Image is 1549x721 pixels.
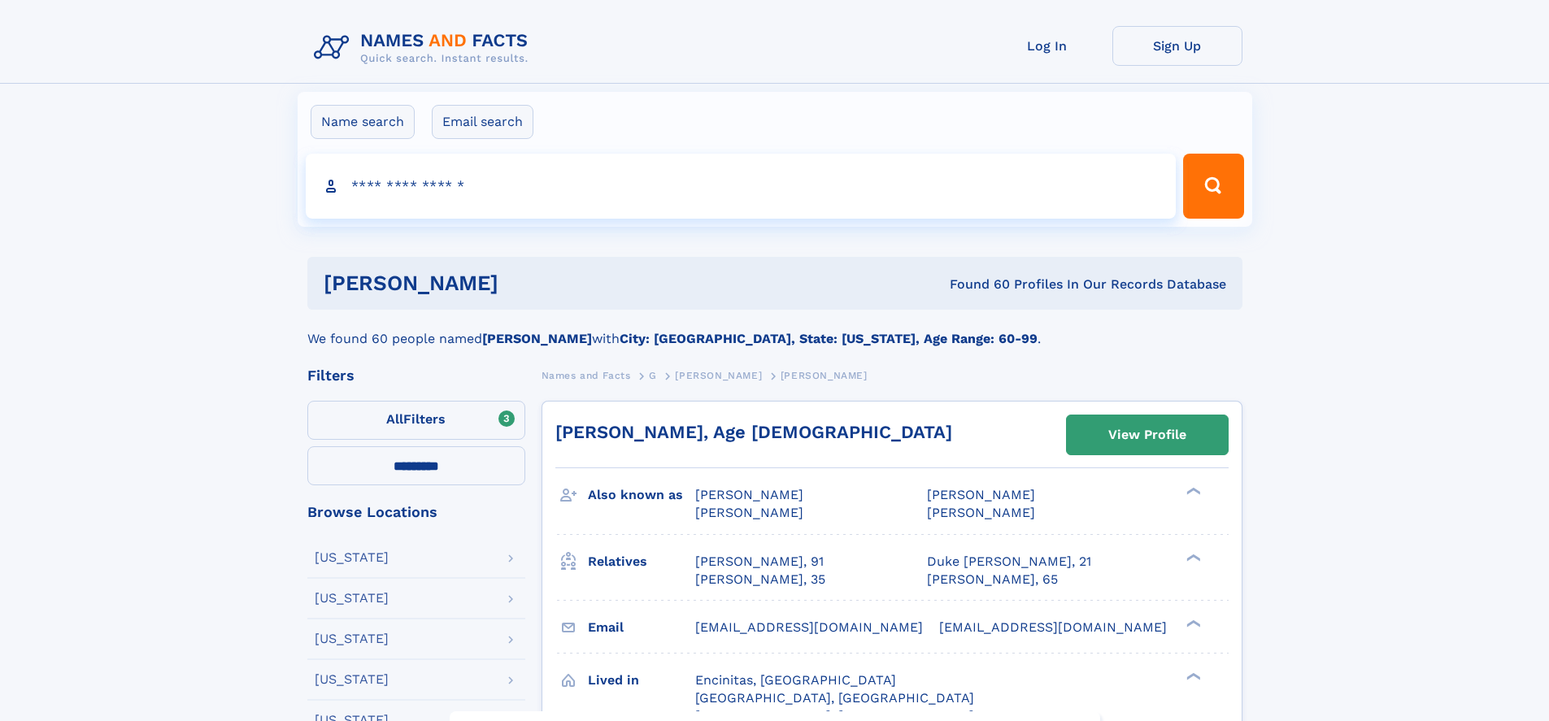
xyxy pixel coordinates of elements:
[695,690,974,706] span: [GEOGRAPHIC_DATA], [GEOGRAPHIC_DATA]
[588,481,695,509] h3: Also known as
[307,26,542,70] img: Logo Names and Facts
[927,571,1058,589] a: [PERSON_NAME], 65
[307,505,525,519] div: Browse Locations
[1182,618,1202,628] div: ❯
[675,370,762,381] span: [PERSON_NAME]
[386,411,403,427] span: All
[695,553,824,571] a: [PERSON_NAME], 91
[939,619,1167,635] span: [EMAIL_ADDRESS][DOMAIN_NAME]
[307,401,525,440] label: Filters
[555,422,952,442] a: [PERSON_NAME], Age [DEMOGRAPHIC_DATA]
[695,672,896,688] span: Encinitas, [GEOGRAPHIC_DATA]
[307,310,1242,349] div: We found 60 people named with .
[927,487,1035,502] span: [PERSON_NAME]
[695,487,803,502] span: [PERSON_NAME]
[695,505,803,520] span: [PERSON_NAME]
[1108,416,1186,454] div: View Profile
[1112,26,1242,66] a: Sign Up
[588,667,695,694] h3: Lived in
[311,105,415,139] label: Name search
[724,276,1226,293] div: Found 60 Profiles In Our Records Database
[1183,154,1243,219] button: Search Button
[315,673,389,686] div: [US_STATE]
[315,592,389,605] div: [US_STATE]
[588,614,695,641] h3: Email
[982,26,1112,66] a: Log In
[695,619,923,635] span: [EMAIL_ADDRESS][DOMAIN_NAME]
[315,551,389,564] div: [US_STATE]
[307,368,525,383] div: Filters
[432,105,533,139] label: Email search
[315,632,389,645] div: [US_STATE]
[649,365,657,385] a: G
[781,370,868,381] span: [PERSON_NAME]
[649,370,657,381] span: G
[588,548,695,575] h3: Relatives
[1182,552,1202,562] div: ❯
[695,571,825,589] a: [PERSON_NAME], 35
[927,505,1035,520] span: [PERSON_NAME]
[927,553,1091,571] a: Duke [PERSON_NAME], 21
[542,365,631,385] a: Names and Facts
[1182,671,1202,681] div: ❯
[1182,486,1202,497] div: ❯
[324,273,724,293] h1: [PERSON_NAME]
[306,154,1177,219] input: search input
[1067,415,1228,454] a: View Profile
[482,331,592,346] b: [PERSON_NAME]
[675,365,762,385] a: [PERSON_NAME]
[620,331,1038,346] b: City: [GEOGRAPHIC_DATA], State: [US_STATE], Age Range: 60-99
